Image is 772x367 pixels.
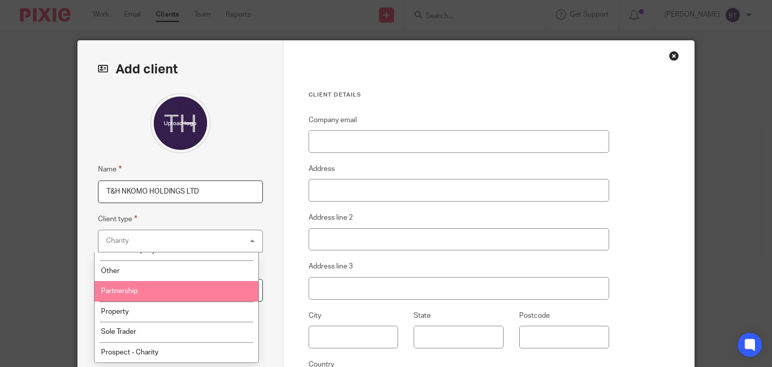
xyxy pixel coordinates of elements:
[309,115,357,125] label: Company email
[309,213,353,223] label: Address line 2
[98,163,122,175] label: Name
[309,311,321,321] label: City
[519,311,550,321] label: Postcode
[98,61,263,78] h2: Add client
[98,213,137,225] label: Client type
[101,288,138,295] span: Partnership
[101,349,158,356] span: Prospect - Charity
[106,237,129,244] div: Charity
[309,164,335,174] label: Address
[101,328,136,335] span: Sole Trader
[101,267,120,274] span: Other
[414,311,431,321] label: State
[669,51,679,61] div: Close this dialog window
[101,308,129,315] span: Property
[309,91,609,99] h3: Client details
[309,261,353,271] label: Address line 3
